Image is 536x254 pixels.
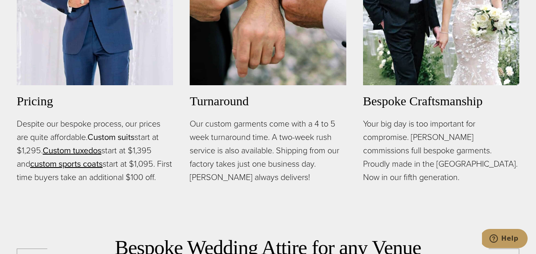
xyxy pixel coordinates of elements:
h3: Bespoke Craftsmanship [363,92,519,110]
h3: Pricing [17,92,173,110]
a: custom sports coats [30,157,103,170]
a: Custom tuxedos [43,144,101,157]
p: Despite our bespoke process, our prices are quite affordable. start at $1,295. start at $1,395 an... [17,117,173,184]
iframe: Opens a widget where you can chat to one of our agents [482,229,528,250]
p: Our custom garments come with a 4 to 5 week turnaround time. A two-week rush service is also avai... [190,117,346,184]
h3: Turnaround [190,92,346,110]
a: Custom suits [88,131,134,143]
p: Your big day is too important for compromise. [PERSON_NAME] commissions full bespoke garments. Pr... [363,117,519,184]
